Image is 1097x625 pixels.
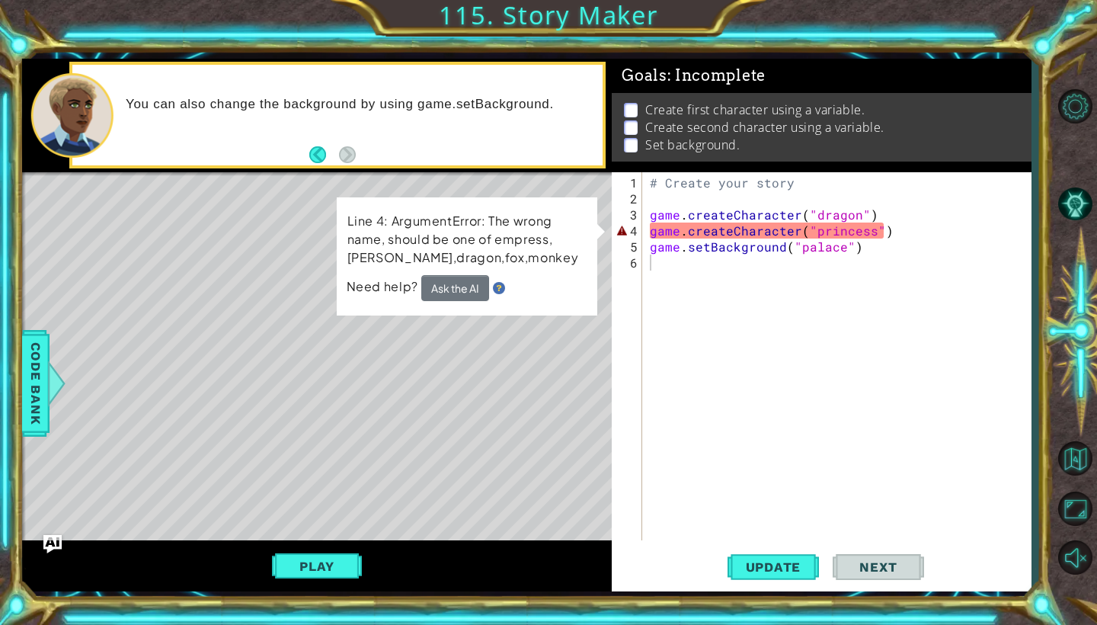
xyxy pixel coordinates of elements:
[1053,436,1097,480] button: Back to Map
[1053,181,1097,226] button: AI Hint
[309,146,339,163] button: Back
[615,175,642,191] div: 1
[43,535,62,553] button: Ask AI
[347,279,421,295] span: Need help?
[833,546,924,588] button: Next
[126,96,592,113] p: You can also change the background by using game.setBackground.
[645,101,865,118] p: Create first character using a variable.
[339,146,356,163] button: Next
[1053,434,1097,484] a: Back to Map
[1053,84,1097,128] button: Level Options
[615,191,642,207] div: 2
[615,207,642,223] div: 3
[622,66,766,85] span: Goals
[615,223,642,239] div: 4
[347,212,587,267] p: Line 4: ArgumentError: The wrong name, should be one of empress,[PERSON_NAME],dragon,fox,monkey
[272,552,361,581] button: Play
[22,172,726,621] div: Level Map
[645,119,884,136] p: Create second character using a variable.
[1053,486,1097,530] button: Maximize Browser
[615,239,642,255] div: 5
[728,546,819,588] button: Update
[421,275,489,301] button: Ask the AI
[24,337,48,430] span: Code Bank
[731,559,817,575] span: Update
[844,559,912,575] span: Next
[645,136,740,153] p: Set background.
[667,66,766,85] span: : Incomplete
[1053,535,1097,579] button: Unmute
[493,282,505,294] img: Hint
[615,255,642,271] div: 6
